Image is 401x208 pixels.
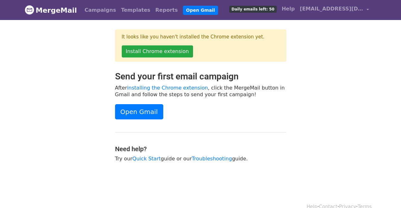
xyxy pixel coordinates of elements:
[127,85,208,91] a: installing the Chrome extension
[229,6,276,13] span: Daily emails left: 50
[82,4,119,17] a: Campaigns
[297,3,372,17] a: [EMAIL_ADDRESS][DOMAIN_NAME]
[25,3,77,17] a: MergeMail
[133,156,161,162] a: Quick Start
[119,4,153,17] a: Templates
[183,6,218,15] a: Open Gmail
[115,84,286,98] p: After , click the MergeMail button in Gmail and follow the steps to send your first campaign!
[115,71,286,82] h2: Send your first email campaign
[115,155,286,162] p: Try our guide or our guide.
[122,45,193,57] a: Install Chrome extension
[227,3,279,15] a: Daily emails left: 50
[192,156,232,162] a: Troubleshooting
[279,3,297,15] a: Help
[25,5,34,15] img: MergeMail logo
[300,5,363,13] span: [EMAIL_ADDRESS][DOMAIN_NAME]
[115,145,286,153] h4: Need help?
[115,104,163,119] a: Open Gmail
[122,34,280,40] p: It looks like you haven't installed the Chrome extension yet.
[153,4,180,17] a: Reports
